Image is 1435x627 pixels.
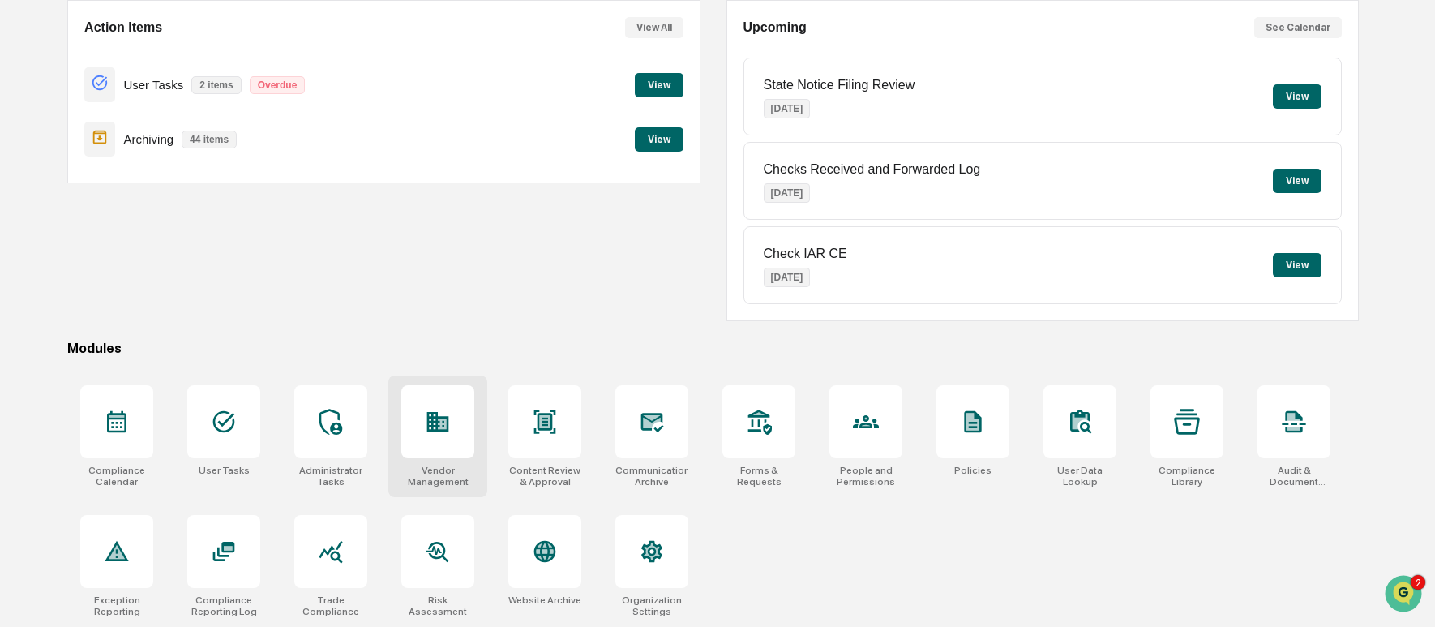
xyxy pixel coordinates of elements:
img: 8933085812038_c878075ebb4cc5468115_72.jpg [34,124,63,153]
p: How can we help? [16,34,295,60]
div: Forms & Requests [722,465,795,487]
div: Content Review & Approval [508,465,581,487]
img: 1746055101610-c473b297-6a78-478c-a979-82029cc54cd1 [32,221,45,234]
button: Start new chat [276,129,295,148]
span: [DATE] [143,221,177,234]
div: User Data Lookup [1043,465,1116,487]
div: Past conversations [16,180,109,193]
p: Check IAR CE [764,247,847,261]
p: 2 items [191,76,241,94]
button: See all [251,177,295,196]
div: Modules [67,341,1359,356]
img: 1746055101610-c473b297-6a78-478c-a979-82029cc54cd1 [16,124,45,153]
span: [PERSON_NAME] [50,264,131,277]
h2: Action Items [84,20,162,35]
div: We're available if you need us! [73,140,223,153]
button: View [1273,84,1321,109]
div: Audit & Document Logs [1257,465,1330,487]
div: Risk Assessment [401,595,474,617]
a: 🔎Data Lookup [10,356,109,385]
span: Pylon [161,402,196,414]
a: Powered byPylon [114,402,196,414]
iframe: Open customer support [1383,573,1427,617]
p: Checks Received and Forwarded Log [764,162,981,177]
button: View [635,73,683,97]
div: 🖐️ [16,333,29,346]
span: • [135,221,140,234]
div: Policies [954,465,992,476]
img: Jack Rasmussen [16,249,42,275]
p: [DATE] [764,99,811,118]
div: Compliance Library [1150,465,1223,487]
div: People and Permissions [829,465,902,487]
button: View [1273,253,1321,277]
div: Communications Archive [615,465,688,487]
button: View [635,127,683,152]
div: 🔎 [16,364,29,377]
span: Data Lookup [32,363,102,379]
div: Website Archive [508,595,581,606]
span: [DATE] [143,264,177,277]
button: View All [625,17,683,38]
span: Attestations [134,332,201,348]
p: User Tasks [123,78,183,92]
p: Overdue [250,76,306,94]
div: User Tasks [199,465,250,476]
a: 🗄️Attestations [111,325,208,354]
p: 44 items [182,131,237,148]
a: 🖐️Preclearance [10,325,111,354]
h2: Upcoming [743,20,807,35]
div: Compliance Reporting Log [187,595,260,617]
div: Exception Reporting [80,595,153,617]
span: Preclearance [32,332,105,348]
a: View [635,76,683,92]
div: Administrator Tasks [294,465,367,487]
img: 1746055101610-c473b297-6a78-478c-a979-82029cc54cd1 [32,265,45,278]
div: Trade Compliance [294,595,367,617]
div: Vendor Management [401,465,474,487]
span: • [135,264,140,277]
p: [DATE] [764,268,811,287]
div: Organization Settings [615,595,688,617]
button: View [1273,169,1321,193]
button: See Calendar [1254,17,1342,38]
div: 🗄️ [118,333,131,346]
p: Archiving [123,132,173,146]
div: Start new chat [73,124,266,140]
a: View [635,131,683,146]
p: State Notice Filing Review [764,78,915,92]
img: Jack Rasmussen [16,205,42,231]
div: Compliance Calendar [80,465,153,487]
p: [DATE] [764,183,811,203]
span: [PERSON_NAME] [50,221,131,234]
